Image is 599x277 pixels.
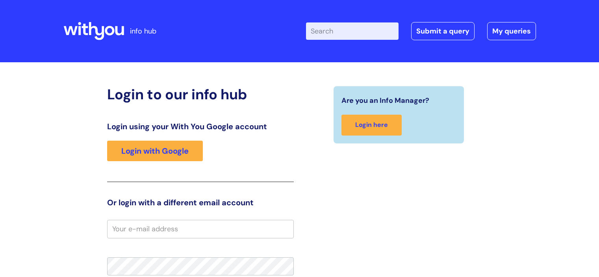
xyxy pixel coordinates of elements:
[130,25,156,37] p: info hub
[107,198,294,207] h3: Or login with a different email account
[107,141,203,161] a: Login with Google
[107,86,294,103] h2: Login to our info hub
[487,22,536,40] a: My queries
[306,22,399,40] input: Search
[107,220,294,238] input: Your e-mail address
[341,115,402,136] a: Login here
[411,22,475,40] a: Submit a query
[107,122,294,131] h3: Login using your With You Google account
[341,94,429,107] span: Are you an Info Manager?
